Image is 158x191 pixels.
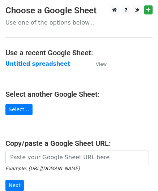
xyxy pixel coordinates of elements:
h4: Use a recent Google Sheet: [5,48,153,57]
h4: Select another Google Sheet: [5,90,153,99]
small: Example: [URL][DOMAIN_NAME] [5,166,80,171]
h4: Copy/paste a Google Sheet URL: [5,139,153,148]
a: Untitled spreadsheet [5,61,70,67]
p: Use one of the options below... [5,19,153,26]
a: View [89,61,107,67]
small: View [96,61,107,67]
input: Next [5,180,24,191]
a: Select... [5,104,33,115]
input: Paste your Google Sheet URL here [5,151,149,164]
h3: Choose a Google Sheet [5,5,153,16]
